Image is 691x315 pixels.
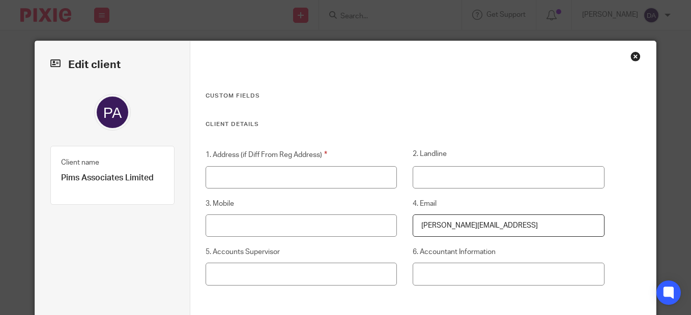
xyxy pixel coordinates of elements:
h3: Custom fields [206,92,604,100]
label: 1. Address (if Diff From Reg Address) [206,149,397,161]
div: Close this dialog window [630,51,641,61]
label: 2. Landline [413,149,604,161]
label: 4. Email [413,199,604,209]
h2: Edit client [50,56,175,74]
label: 5. Accounts Supervisor [206,247,397,257]
img: svg%3E [94,94,131,131]
label: 6. Accountant Information [413,247,604,257]
p: Pims Associates Limited [61,173,164,183]
label: Client name [61,157,99,168]
h3: Client Details [206,120,604,129]
label: 3. Mobile [206,199,397,209]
